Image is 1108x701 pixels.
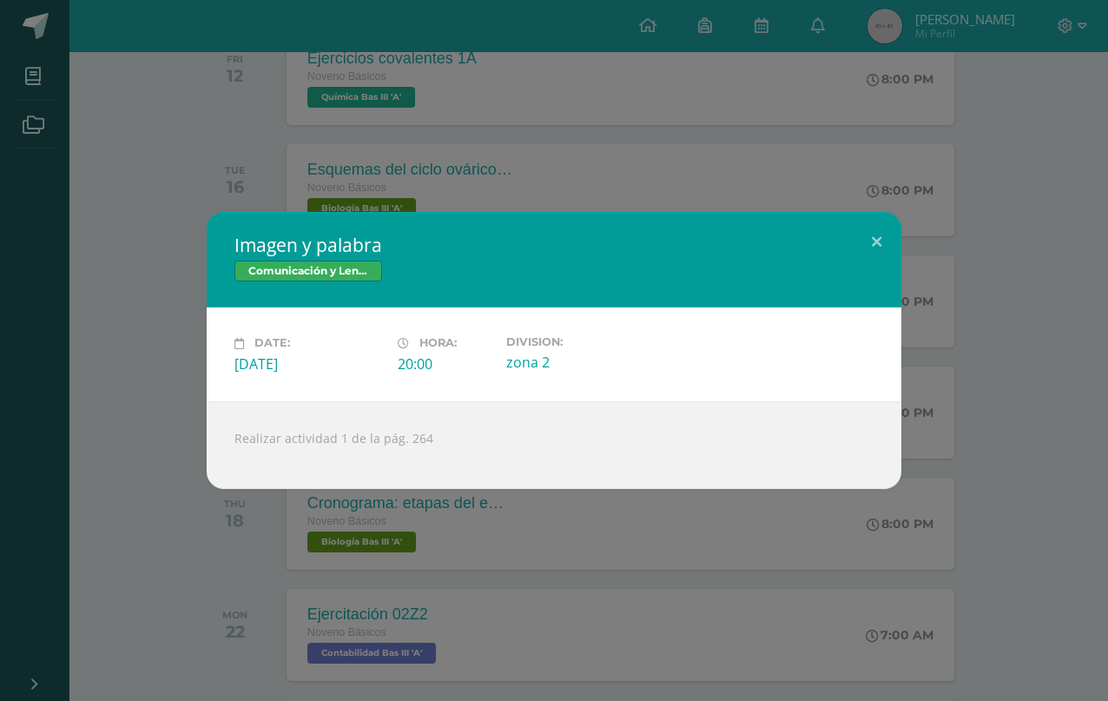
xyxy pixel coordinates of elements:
[207,401,901,489] div: Realizar actividad 1 de la pág. 264
[852,212,901,271] button: Close (Esc)
[234,354,384,374] div: [DATE]
[506,335,656,348] label: Division:
[398,354,492,374] div: 20:00
[234,233,874,257] h2: Imagen y palabra
[254,337,290,350] span: Date:
[234,261,382,281] span: Comunicación y Lenguage Bas III
[419,337,457,350] span: Hora:
[506,353,656,372] div: zona 2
